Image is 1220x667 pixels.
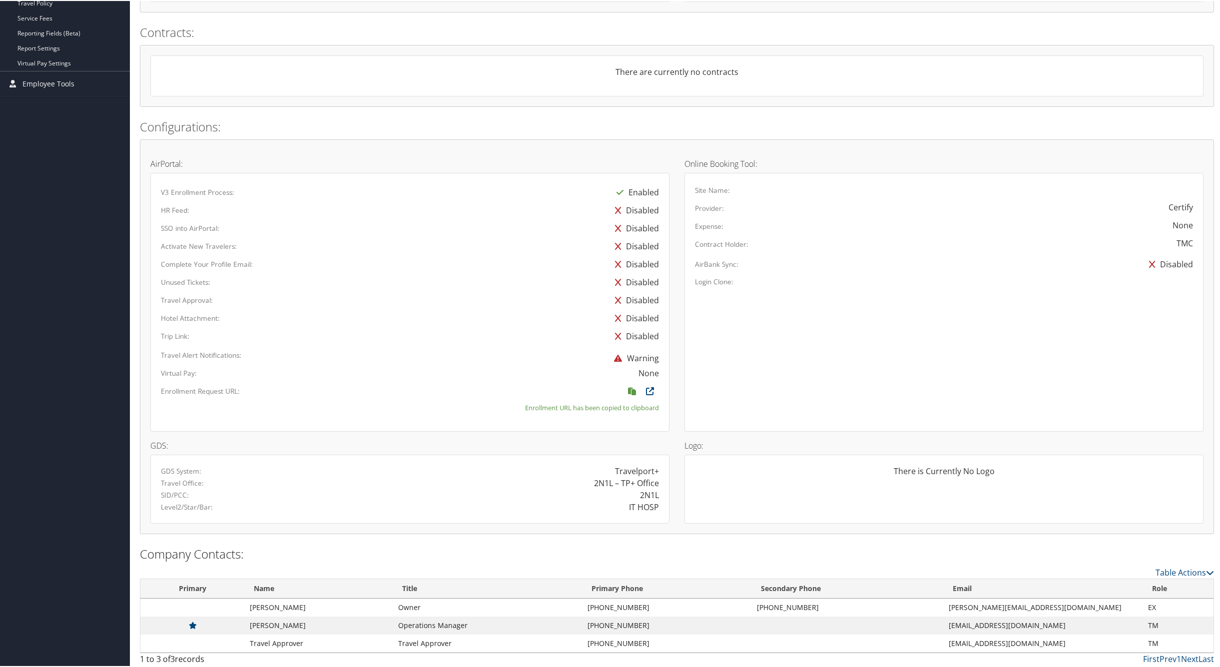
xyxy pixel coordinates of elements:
td: [PERSON_NAME] [245,616,393,634]
th: Primary Phone [583,578,752,598]
div: 2N1L [640,488,659,500]
td: [PERSON_NAME][EMAIL_ADDRESS][DOMAIN_NAME] [944,598,1143,616]
h4: Online Booking Tool: [684,159,1204,167]
label: Expense: [695,220,723,230]
div: Certify [1169,200,1193,212]
div: Enabled [611,182,659,200]
td: Travel Approver [393,634,583,652]
div: Disabled [610,290,659,308]
div: None [1173,218,1193,230]
a: Table Actions [1156,566,1214,577]
label: Travel Approval: [161,294,213,304]
label: Activate New Travelers: [161,240,237,250]
td: Operations Manager [393,616,583,634]
h4: GDS: [150,441,669,449]
label: Complete Your Profile Email: [161,258,253,268]
th: Primary [140,578,245,598]
div: None [638,366,659,378]
h4: AirPortal: [150,159,669,167]
h2: Contracts: [140,23,1214,40]
h4: Logo: [684,441,1204,449]
label: AirBank Sync: [695,258,738,268]
th: Secondary Phone [752,578,944,598]
div: IT HOSP [629,500,659,512]
label: Contract Holder: [695,238,748,248]
td: EX [1143,598,1214,616]
a: First [1143,653,1160,664]
label: Trip Link: [161,330,189,340]
h2: Company Contacts: [140,545,1214,562]
label: SSO into AirPortal: [161,222,219,232]
td: [PHONE_NUMBER] [752,598,944,616]
a: 1 [1177,653,1181,664]
td: [PHONE_NUMBER] [583,598,752,616]
th: Email [944,578,1143,598]
div: There is Currently No Logo [695,464,1193,484]
td: TM [1143,616,1214,634]
th: Name [245,578,393,598]
label: Travel Office: [161,477,204,487]
td: [EMAIL_ADDRESS][DOMAIN_NAME] [944,634,1143,652]
td: [PERSON_NAME] [245,598,393,616]
label: Site Name: [695,184,730,194]
small: Enrollment URL has been copied to clipboard [525,402,659,412]
h2: Configurations: [140,117,1214,134]
label: SID/PCC: [161,489,189,499]
th: Role [1143,578,1214,598]
label: GDS System: [161,465,201,475]
label: Provider: [695,202,724,212]
div: Disabled [610,308,659,326]
td: [PHONE_NUMBER] [583,634,752,652]
div: Disabled [610,272,659,290]
span: 3 [170,653,175,664]
span: Warning [609,352,659,363]
label: Virtual Pay: [161,367,197,377]
div: Disabled [610,236,659,254]
div: Disabled [610,326,659,344]
label: Hotel Attachment: [161,312,220,322]
div: Disabled [610,200,659,218]
span: Employee Tools [22,70,74,95]
label: Enrollment Request URL: [161,385,240,395]
th: Title [393,578,583,598]
td: Owner [393,598,583,616]
td: [PHONE_NUMBER] [583,616,752,634]
td: [EMAIL_ADDRESS][DOMAIN_NAME] [944,616,1143,634]
div: 2N1L – TP+ Office [594,476,659,488]
div: There are currently no contracts [151,65,1203,85]
td: Travel Approver [245,634,393,652]
div: Travelport+ [615,464,659,476]
label: Login Clone: [695,276,733,286]
label: HR Feed: [161,204,189,214]
label: Travel Alert Notifications: [161,349,241,359]
div: TMC [1177,236,1193,248]
a: Prev [1160,653,1177,664]
label: V3 Enrollment Process: [161,186,234,196]
div: Disabled [610,218,659,236]
label: Unused Tickets: [161,276,210,286]
td: TM [1143,634,1214,652]
div: Disabled [1144,254,1193,272]
label: Level2/Star/Bar: [161,501,213,511]
a: Last [1199,653,1214,664]
a: Next [1181,653,1199,664]
div: Disabled [610,254,659,272]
